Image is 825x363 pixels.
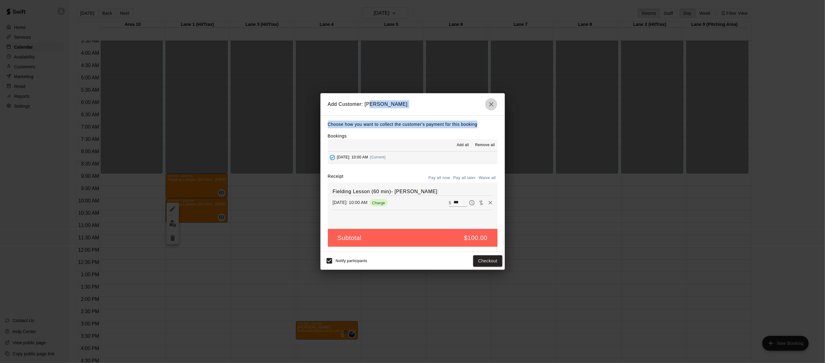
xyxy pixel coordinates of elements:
[370,155,386,159] span: (Current)
[473,140,497,150] button: Remove all
[338,234,362,242] h5: Subtotal
[464,234,488,242] h5: $100.00
[328,152,497,163] button: Added - Collect Payment[DATE]: 10:00 AM(Current)
[453,140,473,150] button: Add all
[427,173,452,183] button: Pay all now
[486,198,495,207] button: Remove
[328,121,497,128] p: Choose how you want to collect the customer's payment for this booking
[457,142,469,148] span: Add all
[449,200,451,206] p: $
[475,142,495,148] span: Remove all
[467,200,477,205] span: Pay later
[477,173,497,183] button: Waive all
[452,173,477,183] button: Pay all later
[477,200,486,205] span: Waive payment
[473,255,502,267] button: Checkout
[328,173,344,183] label: Receipt
[336,259,367,263] span: Notify participants
[370,201,388,205] span: Charge
[333,188,493,196] h6: Fielding Lesson (60 min)- [PERSON_NAME]
[337,155,368,159] span: [DATE]: 10:00 AM
[328,153,337,162] button: Added - Collect Payment
[320,93,505,115] h2: Add Customer: [PERSON_NAME]
[333,199,367,205] p: [DATE]: 10:00 AM
[328,134,347,138] label: Bookings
